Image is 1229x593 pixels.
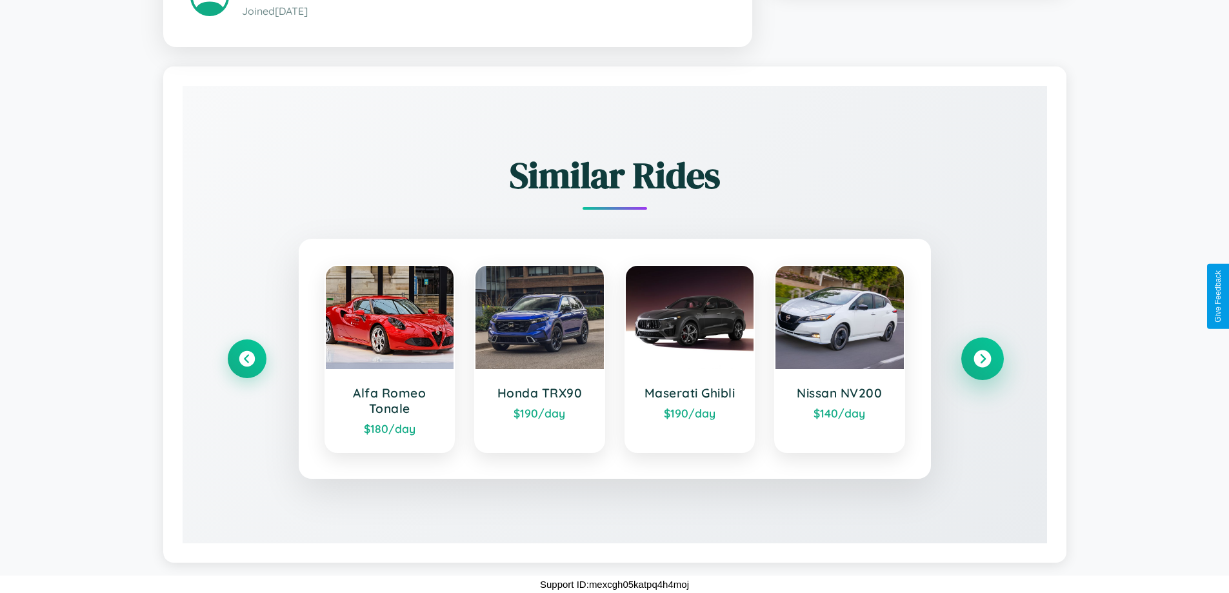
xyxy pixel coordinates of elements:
h3: Honda TRX90 [488,385,591,401]
div: Give Feedback [1214,270,1223,323]
a: Nissan NV200$140/day [774,265,905,453]
h2: Similar Rides [228,150,1002,200]
a: Alfa Romeo Tonale$180/day [325,265,455,453]
div: $ 140 /day [788,406,891,420]
a: Maserati Ghibli$190/day [624,265,755,453]
a: Honda TRX90$190/day [474,265,605,453]
div: $ 190 /day [488,406,591,420]
h3: Alfa Romeo Tonale [339,385,441,416]
p: Support ID: mexcgh05katpq4h4moj [540,576,689,593]
p: Joined [DATE] [242,2,725,21]
div: $ 190 /day [639,406,741,420]
div: $ 180 /day [339,421,441,436]
h3: Nissan NV200 [788,385,891,401]
h3: Maserati Ghibli [639,385,741,401]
